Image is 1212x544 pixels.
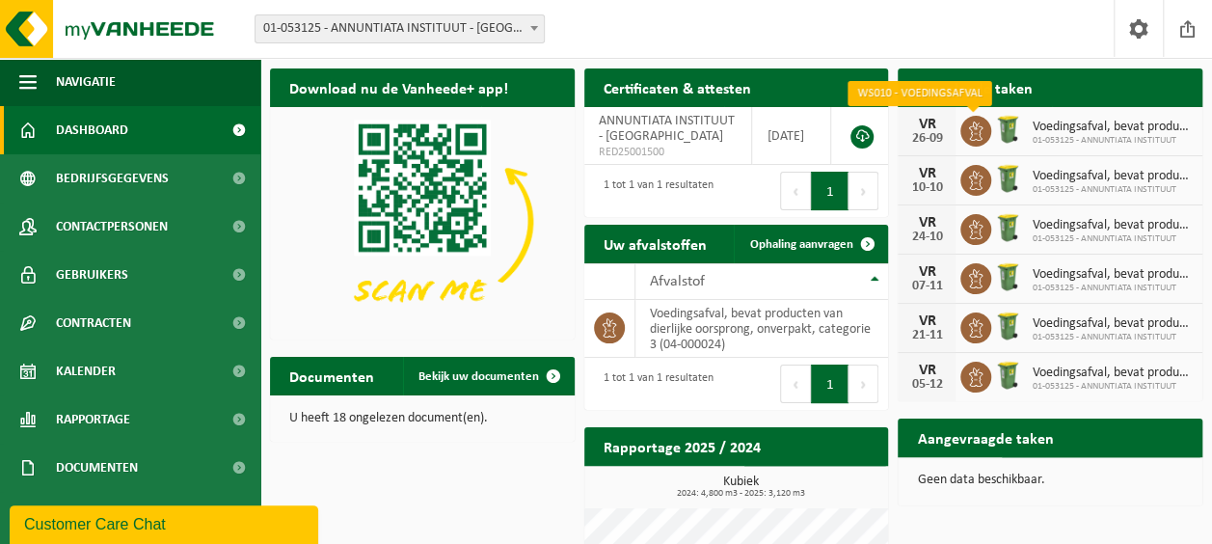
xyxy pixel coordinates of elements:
span: Documenten [56,444,138,492]
div: 24-10 [907,231,946,244]
h2: Ingeplande taken [898,68,1051,106]
button: Next [848,172,878,210]
iframe: chat widget [10,502,322,544]
div: 10-10 [907,181,946,195]
button: Previous [780,365,811,403]
div: 26-09 [907,132,946,146]
p: Geen data beschikbaar. [917,474,1183,487]
span: Contracten [56,299,131,347]
h3: Kubiek [594,476,889,499]
td: [DATE] [752,107,831,165]
img: WB-0240-HPE-GN-50 [991,310,1024,342]
img: WB-0240-HPE-GN-50 [991,113,1024,146]
img: WB-0240-HPE-GN-50 [991,359,1024,392]
span: Voedingsafval, bevat producten van dierlijke oorsprong, onverpakt, categorie 3 [1032,316,1193,332]
span: Voedingsafval, bevat producten van dierlijke oorsprong, onverpakt, categorie 3 [1032,366,1193,381]
span: Dashboard [56,106,128,154]
div: 21-11 [907,329,946,342]
button: Next [848,365,878,403]
a: Ophaling aanvragen [734,225,886,263]
div: VR [907,313,946,329]
a: Bekijk rapportage [744,465,886,503]
div: 1 tot 1 van 1 resultaten [594,170,714,212]
span: 01-053125 - ANNUNTIATA INSTITUUT - VEURNE [255,14,545,43]
img: Download de VHEPlus App [270,107,575,336]
span: Product Shop [56,492,144,540]
span: 01-053125 - ANNUNTIATA INSTITUUT [1032,233,1193,245]
h2: Aangevraagde taken [898,419,1072,456]
h2: Rapportage 2025 / 2024 [584,427,780,465]
span: Voedingsafval, bevat producten van dierlijke oorsprong, onverpakt, categorie 3 [1032,218,1193,233]
div: 1 tot 1 van 1 resultaten [594,363,714,405]
td: voedingsafval, bevat producten van dierlijke oorsprong, onverpakt, categorie 3 (04-000024) [635,300,889,358]
h2: Documenten [270,357,393,394]
span: Voedingsafval, bevat producten van dierlijke oorsprong, onverpakt, categorie 3 [1032,267,1193,283]
h2: Uw afvalstoffen [584,225,726,262]
span: 2024: 4,800 m3 - 2025: 3,120 m3 [594,489,889,499]
h2: Download nu de Vanheede+ app! [270,68,527,106]
div: 07-11 [907,280,946,293]
h2: Certificaten & attesten [584,68,770,106]
button: 1 [811,172,848,210]
span: Rapportage [56,395,130,444]
p: U heeft 18 ongelezen document(en). [289,412,555,425]
img: WB-0240-HPE-GN-50 [991,162,1024,195]
span: 01-053125 - ANNUNTIATA INSTITUUT [1032,332,1193,343]
div: VR [907,215,946,231]
div: VR [907,117,946,132]
img: WB-0240-HPE-GN-50 [991,260,1024,293]
span: Bekijk uw documenten [418,370,539,383]
span: Voedingsafval, bevat producten van dierlijke oorsprong, onverpakt, categorie 3 [1032,120,1193,135]
span: Navigatie [56,58,116,106]
span: ANNUNTIATA INSTITUUT - [GEOGRAPHIC_DATA] [599,114,735,144]
button: Previous [780,172,811,210]
a: Bekijk uw documenten [403,357,573,395]
span: 01-053125 - ANNUNTIATA INSTITUUT - VEURNE [256,15,544,42]
span: 01-053125 - ANNUNTIATA INSTITUUT [1032,381,1193,393]
span: 01-053125 - ANNUNTIATA INSTITUUT [1032,283,1193,294]
button: 1 [811,365,848,403]
span: Afvalstof [650,274,705,289]
span: Voedingsafval, bevat producten van dierlijke oorsprong, onverpakt, categorie 3 [1032,169,1193,184]
span: Bedrijfsgegevens [56,154,169,203]
div: 05-12 [907,378,946,392]
img: WB-0240-HPE-GN-50 [991,211,1024,244]
span: RED25001500 [599,145,738,160]
div: VR [907,264,946,280]
span: Contactpersonen [56,203,168,251]
span: Gebruikers [56,251,128,299]
span: Ophaling aanvragen [749,238,852,251]
span: 01-053125 - ANNUNTIATA INSTITUUT [1032,135,1193,147]
span: 01-053125 - ANNUNTIATA INSTITUUT [1032,184,1193,196]
span: Kalender [56,347,116,395]
div: VR [907,166,946,181]
div: VR [907,363,946,378]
